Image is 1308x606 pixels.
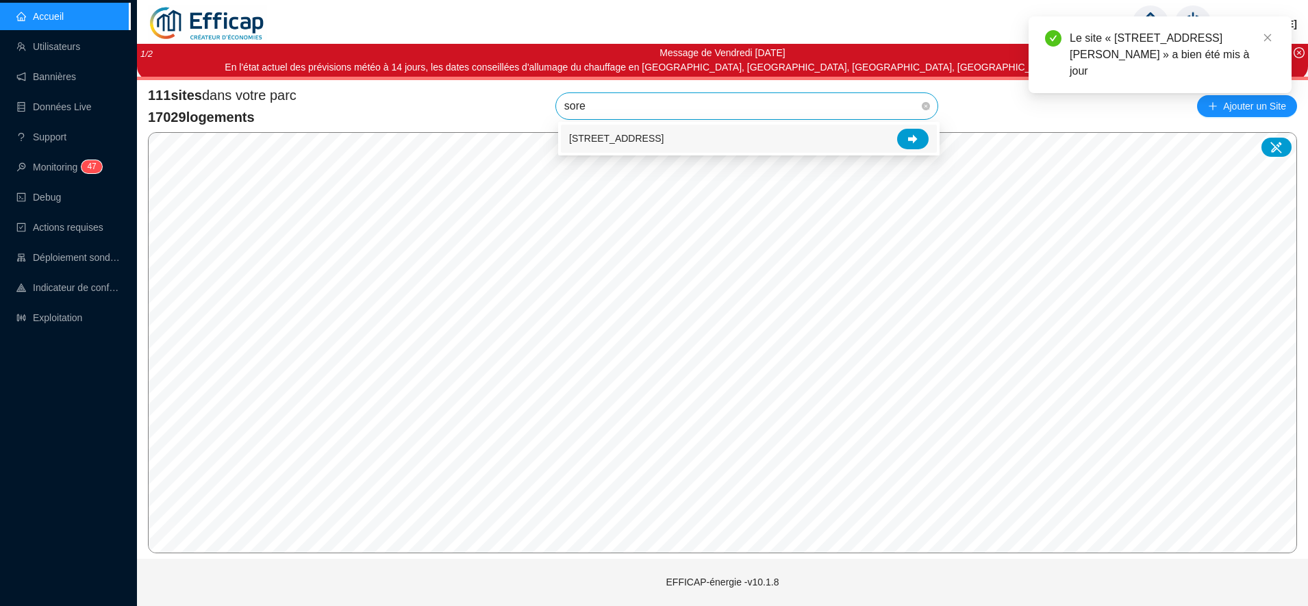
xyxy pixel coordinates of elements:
span: Actions requises [33,222,103,233]
canvas: Map [149,133,1296,553]
a: heat-mapIndicateur de confort [16,282,121,293]
span: check-square [16,223,26,232]
span: EFFICAP-énergie - v10.1.8 [666,577,779,588]
span: 17029 logements [148,108,297,127]
span: home [1138,12,1163,36]
div: Message de Vendredi [DATE] [225,46,1220,60]
span: 4 [87,162,92,171]
span: [PERSON_NAME] [1217,2,1297,46]
span: dans votre parc [148,86,297,105]
a: databaseDonnées Live [16,101,92,112]
span: close [1263,33,1272,42]
img: power [1174,5,1211,42]
div: 1203 Avenue Soret 2 - 4 [561,125,937,153]
a: slidersExploitation [16,312,82,323]
div: En l'état actuel des prévisions météo à 14 jours, les dates conseillées d'allumage du chauffage e... [225,60,1220,75]
a: Close [1260,30,1275,45]
div: Le site « [STREET_ADDRESS][PERSON_NAME] » a bien été mis à jour [1070,30,1275,79]
i: 1 / 2 [140,49,153,59]
a: homeAccueil [16,11,64,22]
span: Ajouter un Site [1223,97,1286,116]
span: check-circle [1045,30,1061,47]
button: Ajouter un Site [1197,95,1297,117]
a: notificationBannières [16,71,76,82]
a: questionSupport [16,131,66,142]
a: clusterDéploiement sondes [16,252,121,263]
span: close-circle [922,102,930,110]
a: monitorMonitoring47 [16,162,98,173]
sup: 47 [81,160,101,173]
span: 111 sites [148,88,202,103]
span: close-circle [1294,47,1305,58]
a: codeDebug [16,192,61,203]
span: plus [1208,101,1218,111]
span: 7 [92,162,97,171]
a: teamUtilisateurs [16,41,80,52]
span: [STREET_ADDRESS] [569,131,664,146]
